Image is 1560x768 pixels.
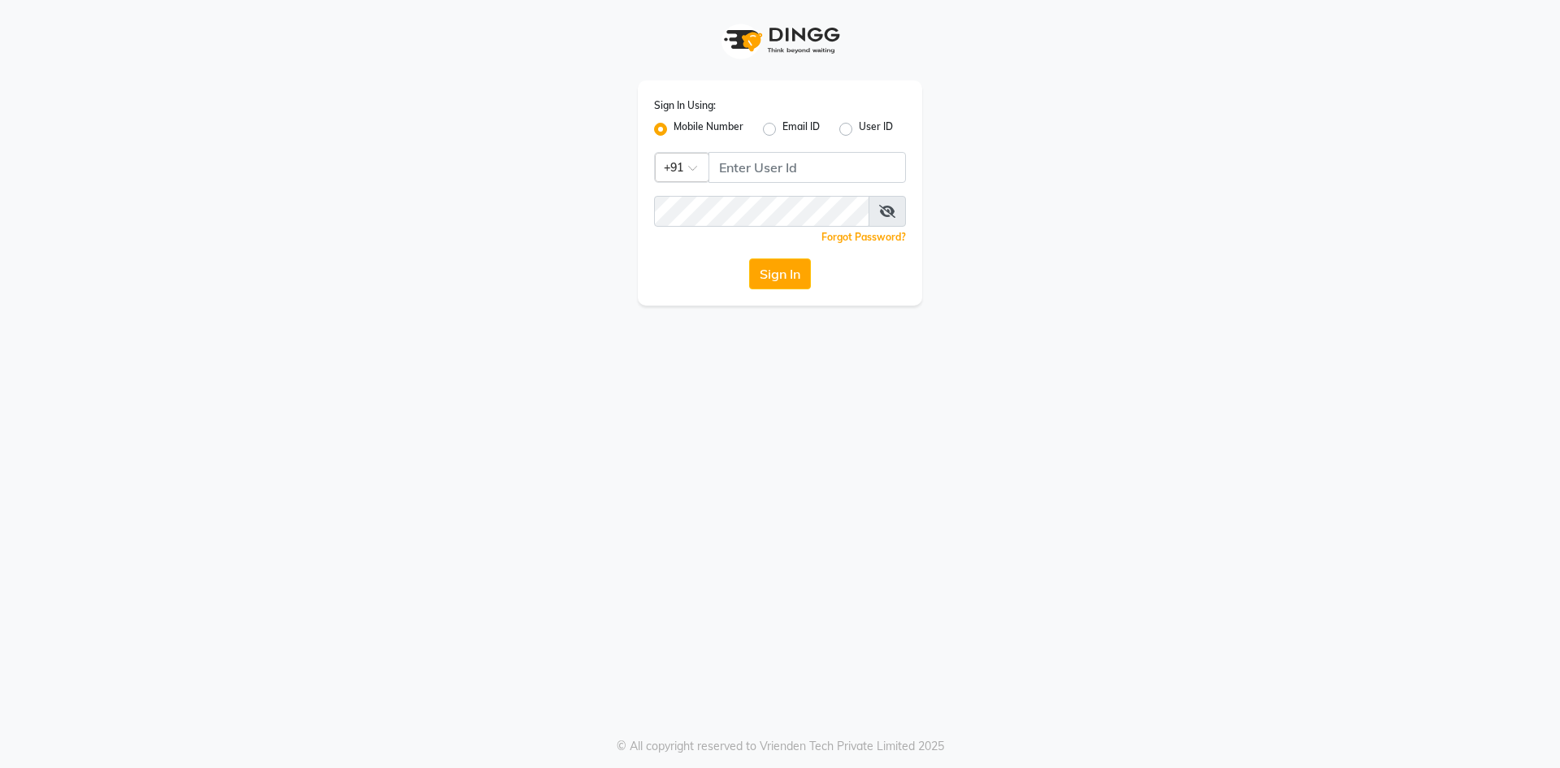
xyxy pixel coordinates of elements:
label: Email ID [782,119,820,139]
input: Username [654,196,869,227]
label: Mobile Number [674,119,743,139]
img: logo1.svg [715,16,845,64]
label: User ID [859,119,893,139]
input: Username [708,152,906,183]
button: Sign In [749,258,811,289]
a: Forgot Password? [821,231,906,243]
label: Sign In Using: [654,98,716,113]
